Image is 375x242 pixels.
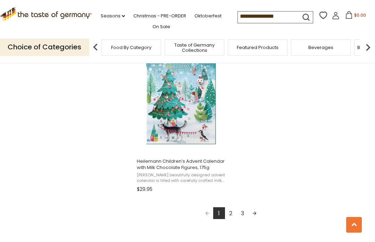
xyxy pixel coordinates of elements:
a: Food By Category [111,45,151,50]
img: Heilemann Children’s Advent Calendar with Milk Chocolate Figures, 175g [136,55,228,147]
span: $29.95 [137,186,152,193]
img: next arrow [361,40,375,54]
span: $0.00 [354,12,366,18]
div: Pagination [137,207,325,221]
a: Next page [249,207,260,219]
a: Taste of Germany Collections [167,42,222,53]
a: 2 [225,207,237,219]
button: $0.00 [341,11,370,22]
a: Beverages [308,45,333,50]
a: Heilemann Children’s Advent Calendar with Milk Chocolate Figures, 175g [136,49,228,195]
a: 3 [237,207,249,219]
span: Heilemann Children’s Advent Calendar with Milk Chocolate Figures, 175g [137,158,227,171]
a: On Sale [152,23,170,31]
a: Oktoberfest [194,12,222,20]
a: Seasons [101,12,125,20]
img: previous arrow [89,40,102,54]
span: [PERSON_NAME] beautifully designed advent calendar is filled with carefully crafted milk chocolat... [137,172,227,183]
a: 1 [213,207,225,219]
a: Featured Products [237,45,278,50]
a: Christmas - PRE-ORDER [133,12,186,20]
